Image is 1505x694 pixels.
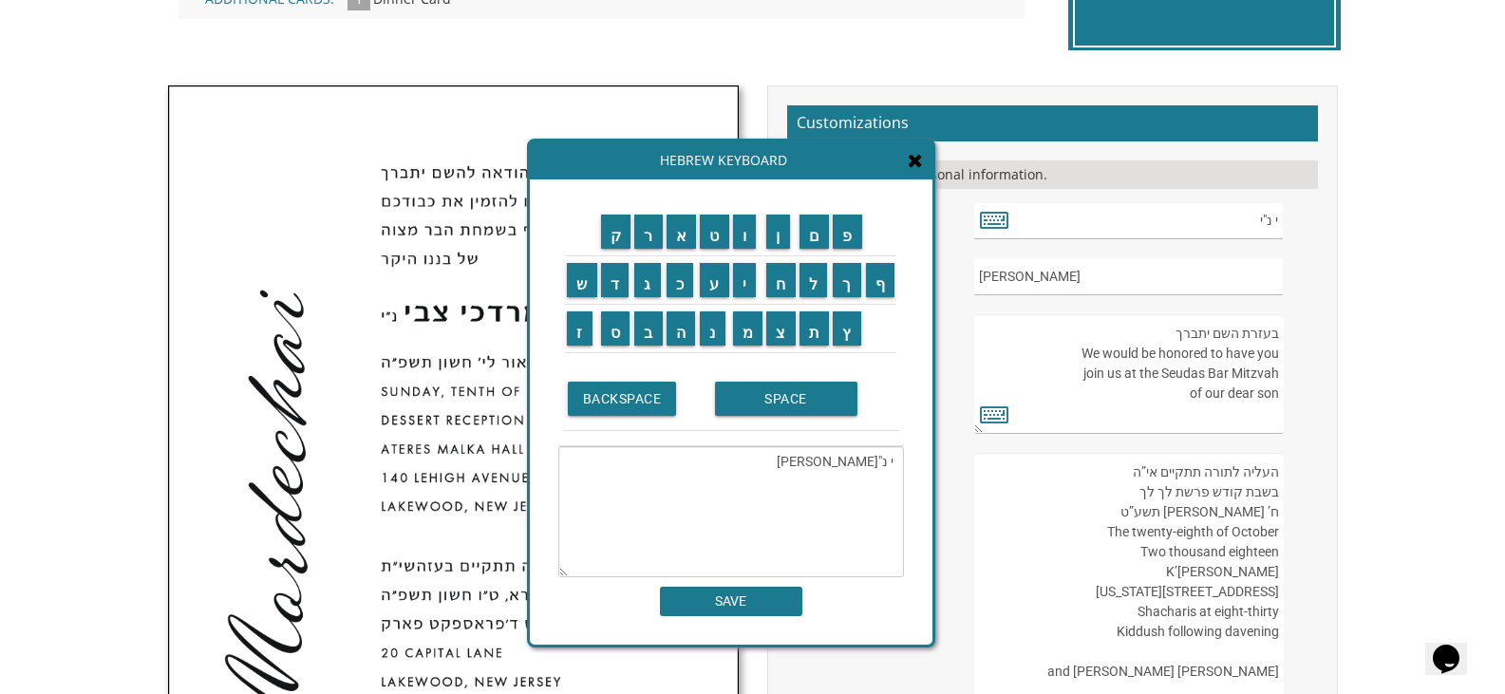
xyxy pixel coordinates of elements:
[568,382,677,416] input: BACKSPACE
[974,314,1283,434] textarea: בעזרת השם יתברך We would be honored to have you join us at the Seudas Bar Mitzvah of our dear son
[800,311,830,346] input: ת
[601,311,630,346] input: ס
[660,587,802,616] input: SAVE
[700,215,729,249] input: ט
[700,263,729,297] input: ע
[567,263,597,297] input: ש
[733,215,757,249] input: ו
[601,263,630,297] input: ד
[787,105,1318,141] h2: Customizations
[634,311,663,346] input: ב
[833,215,862,249] input: פ
[530,141,932,179] div: Hebrew Keyboard
[787,160,1318,189] div: Please fill in your personal information.
[601,215,631,249] input: ק
[634,215,663,249] input: ר
[733,311,763,346] input: מ
[634,263,661,297] input: ג
[766,215,790,249] input: ן
[700,311,725,346] input: נ
[833,311,861,346] input: ץ
[1425,618,1486,675] iframe: chat widget
[733,263,757,297] input: י
[715,382,857,416] input: SPACE
[800,263,828,297] input: ל
[800,215,830,249] input: ם
[766,263,796,297] input: ח
[866,263,895,297] input: ף
[833,263,861,297] input: ך
[667,311,696,346] input: ה
[667,263,694,297] input: כ
[766,311,796,346] input: צ
[667,215,697,249] input: א
[567,311,593,346] input: ז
